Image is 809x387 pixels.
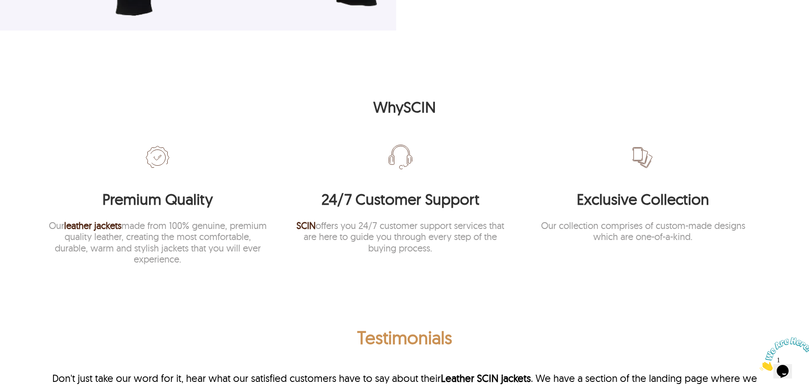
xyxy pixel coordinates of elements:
a: leather jackets [64,220,121,232]
a: Leather SCIN jackets [441,372,531,384]
h2: Testimonials [357,326,452,353]
p: Our collection comprises of custom-made designs which are one-of-a-kind. [534,220,752,243]
h3: Premium Quality [48,189,267,209]
iframe: chat widget [756,334,809,374]
a: SCIN [296,220,316,232]
h3: Exclusive Collection [534,189,752,209]
p: Our made from 100% genuine, premium quality leather, creating the most comfortable, durable, warm... [48,220,267,265]
h3: Why [40,97,769,116]
img: Chat attention grabber [3,3,56,37]
a: SCIN [403,97,436,116]
p: offers you 24/7 customer support services that are here to guide you through every step of the bu... [291,220,509,254]
span: 1 [3,3,7,11]
h3: 24/7 Customer Support [291,189,509,209]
